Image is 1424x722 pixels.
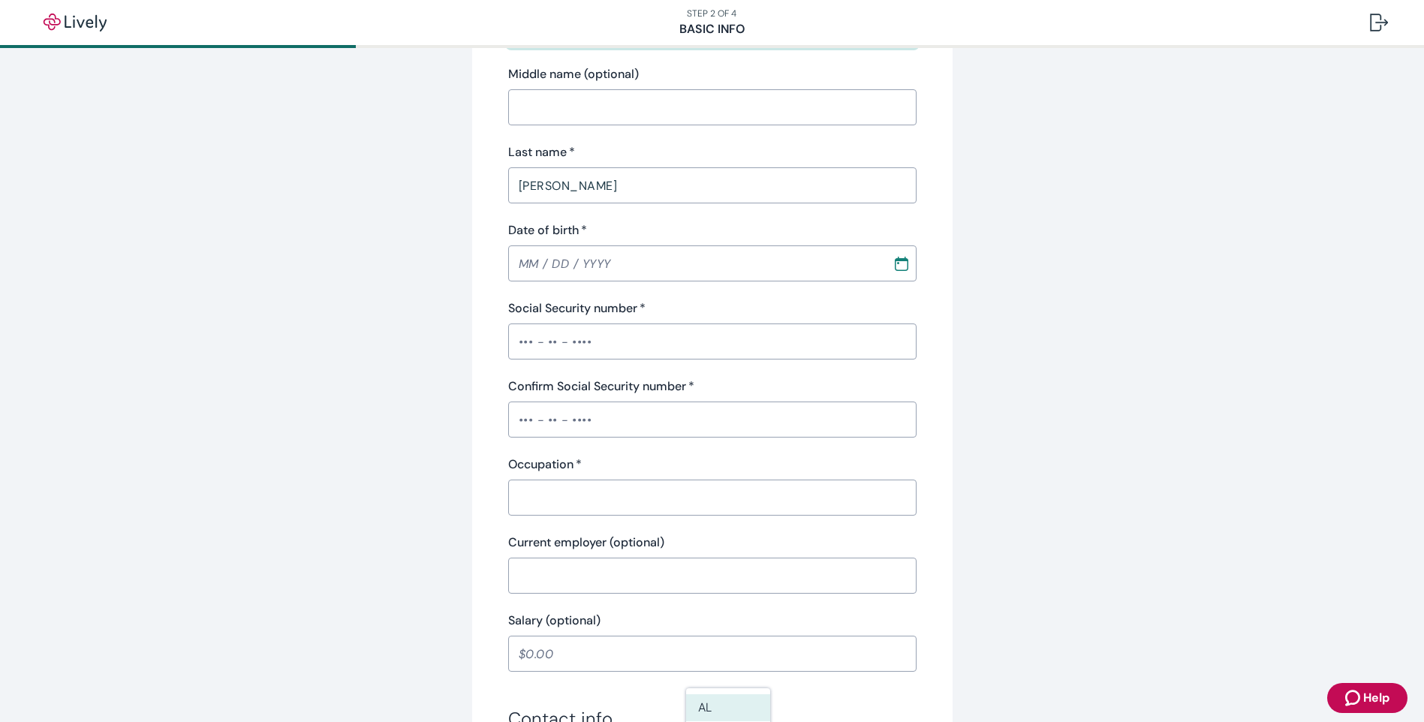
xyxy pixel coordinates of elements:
[508,639,917,669] input: $0.00
[1363,689,1389,707] span: Help
[508,65,639,83] label: Middle name (optional)
[508,456,582,474] label: Occupation
[508,405,917,435] input: ••• - •• - ••••
[508,534,664,552] label: Current employer (optional)
[508,612,601,630] label: Salary (optional)
[1358,5,1400,41] button: Log out
[1345,689,1363,707] svg: Zendesk support icon
[686,694,770,721] li: AL
[888,250,915,277] button: Choose date
[508,248,882,278] input: MM / DD / YYYY
[508,326,917,356] input: ••• - •• - ••••
[894,256,909,271] svg: Calendar
[33,14,117,32] img: Lively
[508,143,575,161] label: Last name
[1327,683,1407,713] button: Zendesk support iconHelp
[508,221,587,239] label: Date of birth
[508,378,694,396] label: Confirm Social Security number
[508,299,646,317] label: Social Security number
